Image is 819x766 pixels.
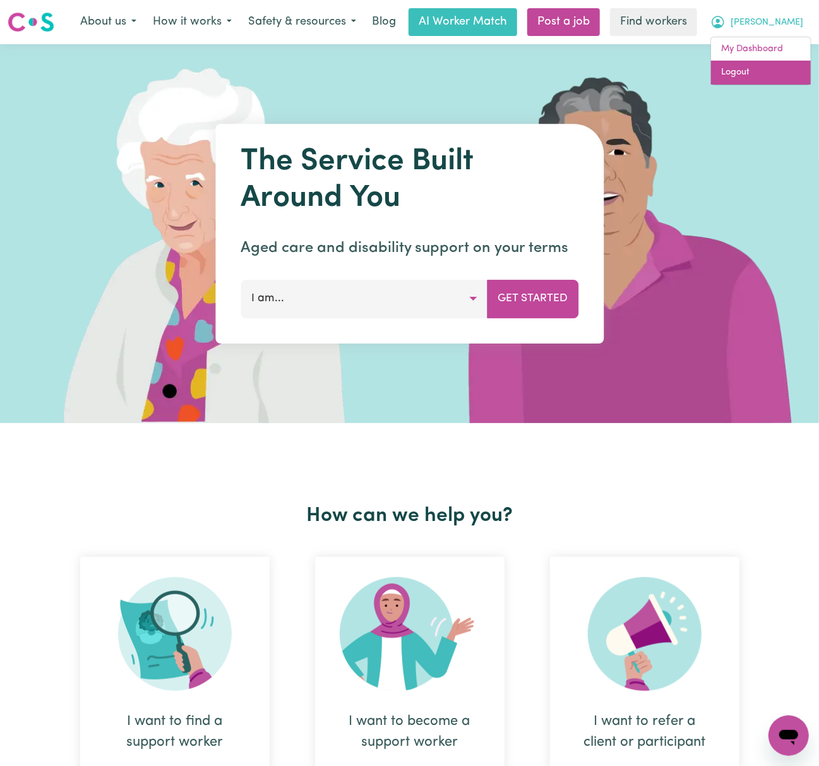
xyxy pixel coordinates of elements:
[8,8,54,37] a: Careseekers logo
[768,715,809,756] iframe: Button to launch messaging window
[241,144,578,217] h1: The Service Built Around You
[118,577,232,691] img: Search
[731,16,803,30] span: [PERSON_NAME]
[580,711,709,753] div: I want to refer a client or participant
[72,9,145,35] button: About us
[527,8,600,36] a: Post a job
[702,9,811,35] button: My Account
[487,280,578,318] button: Get Started
[145,9,240,35] button: How it works
[710,37,811,85] div: My Account
[340,577,480,691] img: Become Worker
[364,8,404,36] a: Blog
[241,280,487,318] button: I am...
[111,711,239,753] div: I want to find a support worker
[409,8,517,36] a: AI Worker Match
[241,237,578,260] p: Aged care and disability support on your terms
[345,711,474,753] div: I want to become a support worker
[588,577,702,691] img: Refer
[8,11,54,33] img: Careseekers logo
[240,9,364,35] button: Safety & resources
[57,504,762,528] h2: How can we help you?
[711,37,811,61] a: My Dashboard
[711,61,811,85] a: Logout
[610,8,697,36] a: Find workers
